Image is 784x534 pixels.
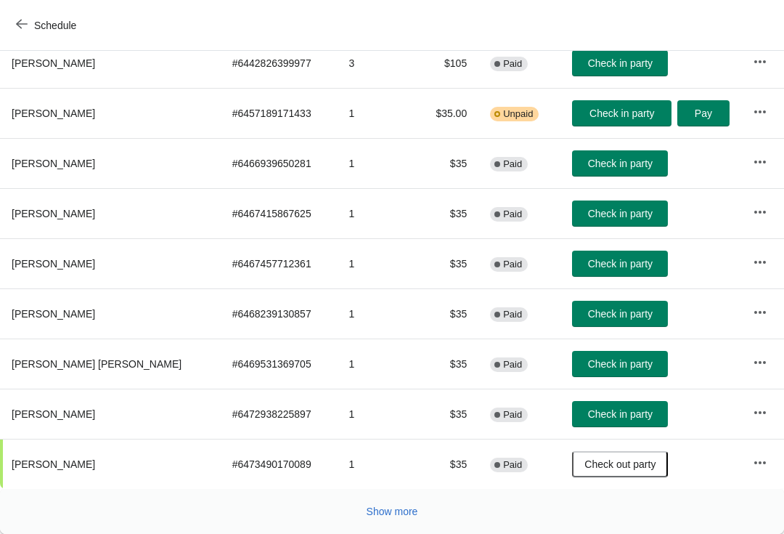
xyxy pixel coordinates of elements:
[338,238,417,288] td: 1
[588,358,653,370] span: Check in party
[338,138,417,188] td: 1
[503,108,533,120] span: Unpaid
[221,38,338,88] td: # 6442826399977
[572,150,668,177] button: Check in party
[338,188,417,238] td: 1
[221,88,338,138] td: # 6457189171433
[12,208,95,219] span: [PERSON_NAME]
[572,50,668,76] button: Check in party
[503,259,522,270] span: Paid
[588,308,653,320] span: Check in party
[417,138,478,188] td: $35
[589,108,654,119] span: Check in party
[417,88,478,138] td: $35.00
[572,401,668,427] button: Check in party
[588,258,653,270] span: Check in party
[221,288,338,339] td: # 6468239130857
[338,389,417,439] td: 1
[503,158,522,170] span: Paid
[677,100,729,126] button: Pay
[572,100,671,126] button: Check in party
[503,209,522,220] span: Paid
[221,389,338,439] td: # 6472938225897
[503,58,522,70] span: Paid
[361,498,424,525] button: Show more
[417,238,478,288] td: $35
[12,258,95,270] span: [PERSON_NAME]
[12,408,95,420] span: [PERSON_NAME]
[12,158,95,169] span: [PERSON_NAME]
[221,238,338,288] td: # 6467457712361
[338,339,417,389] td: 1
[221,138,338,188] td: # 6466939650281
[417,288,478,339] td: $35
[12,308,95,320] span: [PERSON_NAME]
[588,158,653,169] span: Check in party
[584,458,656,470] span: Check out party
[338,88,417,138] td: 1
[503,359,522,371] span: Paid
[367,506,418,517] span: Show more
[338,38,417,88] td: 3
[572,251,668,277] button: Check in party
[12,57,95,69] span: [PERSON_NAME]
[417,439,478,489] td: $35
[588,408,653,420] span: Check in party
[588,57,653,69] span: Check in party
[338,439,417,489] td: 1
[221,188,338,238] td: # 6467415867625
[12,108,95,119] span: [PERSON_NAME]
[221,339,338,389] td: # 6469531369705
[572,451,668,477] button: Check out party
[572,301,668,327] button: Check in party
[503,409,522,421] span: Paid
[503,309,522,320] span: Paid
[417,389,478,439] td: $35
[695,108,712,119] span: Pay
[12,458,95,470] span: [PERSON_NAME]
[7,12,88,39] button: Schedule
[572,351,668,377] button: Check in party
[417,38,478,88] td: $105
[34,20,76,31] span: Schedule
[588,208,653,219] span: Check in party
[12,358,181,370] span: [PERSON_NAME] [PERSON_NAME]
[417,188,478,238] td: $35
[338,288,417,339] td: 1
[221,439,338,489] td: # 6473490170089
[572,201,668,227] button: Check in party
[417,339,478,389] td: $35
[503,459,522,471] span: Paid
